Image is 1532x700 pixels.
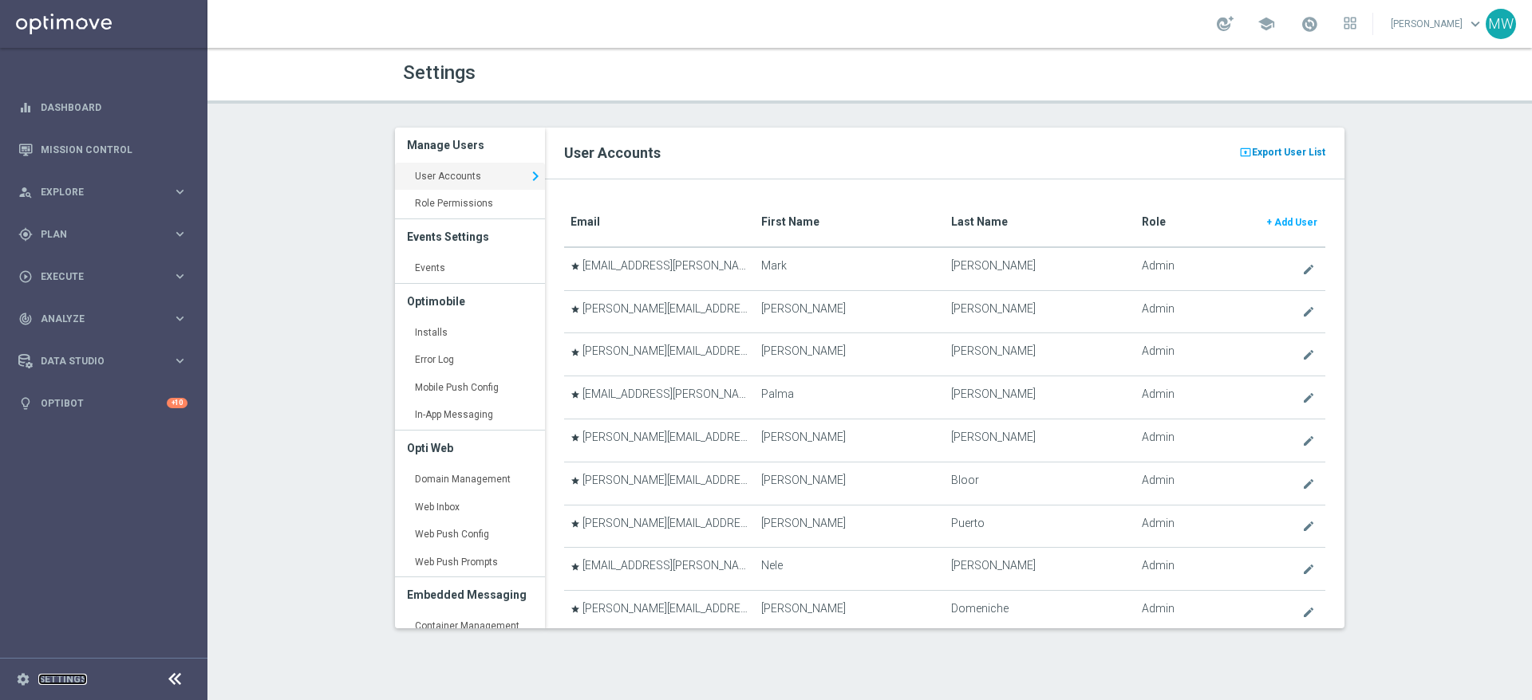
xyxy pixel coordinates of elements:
[755,290,945,333] td: [PERSON_NAME]
[564,419,754,462] td: [PERSON_NAME][EMAIL_ADDRESS][PERSON_NAME][DOMAIN_NAME]
[18,144,188,156] button: Mission Control
[18,312,172,326] div: Analyze
[41,230,172,239] span: Plan
[945,505,1135,548] td: Puerto
[18,270,188,283] button: play_circle_outline Execute keyboard_arrow_right
[945,419,1135,462] td: [PERSON_NAME]
[403,61,858,85] h1: Settings
[172,226,188,242] i: keyboard_arrow_right
[571,390,580,399] i: star
[18,355,188,368] button: Data Studio keyboard_arrow_right
[1258,15,1275,33] span: school
[1302,606,1315,619] i: create
[395,346,545,375] a: Error Log
[564,247,754,290] td: [EMAIL_ADDRESS][PERSON_NAME][DOMAIN_NAME]
[1142,474,1175,487] span: Admin
[945,333,1135,376] td: [PERSON_NAME]
[395,549,545,577] a: Web Push Prompts
[18,312,33,326] i: track_changes
[167,398,188,408] div: +10
[761,215,819,228] translate: First Name
[16,672,30,686] i: settings
[755,462,945,505] td: [PERSON_NAME]
[1142,302,1175,316] span: Admin
[1467,15,1484,33] span: keyboard_arrow_down
[945,290,1135,333] td: [PERSON_NAME]
[395,254,545,283] a: Events
[18,186,188,199] button: person_search Explore keyboard_arrow_right
[945,462,1135,505] td: Bloor
[755,376,945,419] td: Palma
[564,462,754,505] td: [PERSON_NAME][EMAIL_ADDRESS][DOMAIN_NAME]
[1252,143,1325,162] span: Export User List
[18,128,188,171] div: Mission Control
[571,305,580,314] i: star
[395,466,545,494] a: Domain Management
[1302,348,1315,361] i: create
[1302,520,1315,533] i: create
[571,348,580,357] i: star
[407,284,533,319] h3: Optimobile
[18,269,172,284] div: Execute
[18,354,172,368] div: Data Studio
[18,185,172,199] div: Explore
[41,272,172,281] span: Execute
[564,376,754,419] td: [EMAIL_ADDRESS][PERSON_NAME][DOMAIN_NAME]
[18,228,188,241] div: gps_fixed Plan keyboard_arrow_right
[755,333,945,376] td: [PERSON_NAME]
[951,215,1008,228] translate: Last Name
[1142,387,1175,401] span: Admin
[407,128,533,163] h3: Manage Users
[407,219,533,254] h3: Events Settings
[1302,305,1315,318] i: create
[18,313,188,325] div: track_changes Analyze keyboard_arrow_right
[18,227,33,242] i: gps_fixed
[1142,344,1175,358] span: Admin
[395,494,545,522] a: Web Inbox
[945,247,1135,290] td: [PERSON_NAME]
[18,396,33,411] i: lightbulb
[18,101,188,114] button: equalizer Dashboard
[41,382,167,424] a: Optibot
[18,382,188,424] div: Optibot
[1142,517,1175,530] span: Admin
[1142,215,1166,228] translate: Role
[395,401,545,430] a: In-App Messaging
[1142,559,1175,572] span: Admin
[755,505,945,548] td: [PERSON_NAME]
[18,86,188,128] div: Dashboard
[945,376,1135,419] td: [PERSON_NAME]
[564,548,754,591] td: [EMAIL_ADDRESS][PERSON_NAME][DOMAIN_NAME]
[41,356,172,366] span: Data Studio
[1142,259,1175,273] span: Admin
[564,505,754,548] td: [PERSON_NAME][EMAIL_ADDRESS][DOMAIN_NAME]
[18,269,33,284] i: play_circle_outline
[755,247,945,290] td: Mark
[1302,263,1315,276] i: create
[1142,602,1175,615] span: Admin
[945,548,1135,591] td: [PERSON_NAME]
[1486,9,1516,39] div: MW
[1266,217,1272,228] span: +
[755,419,945,462] td: [PERSON_NAME]
[18,397,188,410] button: lightbulb Optibot +10
[564,591,754,634] td: [PERSON_NAME][EMAIL_ADDRESS][DOMAIN_NAME]
[1302,563,1315,576] i: create
[395,319,545,348] a: Installs
[564,290,754,333] td: [PERSON_NAME][EMAIL_ADDRESS][PERSON_NAME][DOMAIN_NAME]
[38,674,87,684] a: Settings
[571,604,580,614] i: star
[1142,431,1175,444] span: Admin
[571,215,600,228] translate: Email
[407,577,533,612] h3: Embedded Messaging
[172,269,188,284] i: keyboard_arrow_right
[172,184,188,199] i: keyboard_arrow_right
[1274,217,1317,228] span: Add User
[945,591,1135,634] td: Domeniche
